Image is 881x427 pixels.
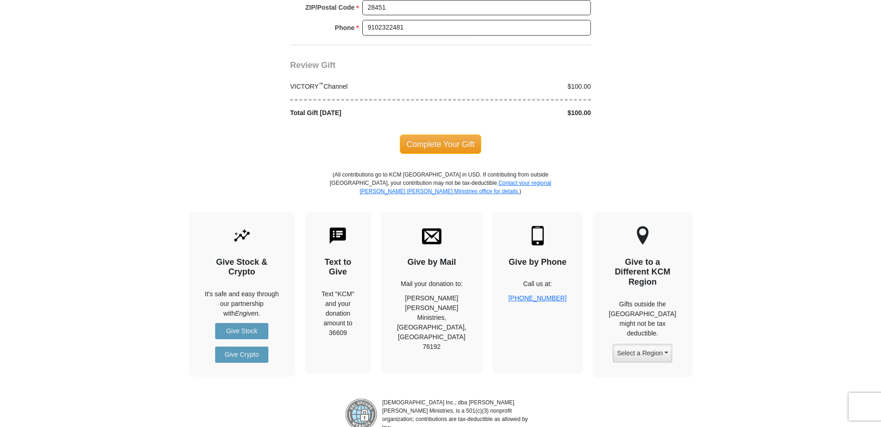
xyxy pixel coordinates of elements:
img: other-region [636,226,649,245]
a: Give Stock [215,323,268,339]
div: $100.00 [440,108,596,118]
strong: Phone [335,21,355,34]
p: It's safe and easy through our partnership with [205,289,279,318]
img: give-by-stock.svg [232,226,252,245]
h4: Give by Phone [509,257,567,268]
h4: Give by Mail [397,257,466,268]
a: Give Crypto [215,347,268,363]
div: $100.00 [440,82,596,91]
div: VICTORY Channel [285,82,441,91]
h4: Give Stock & Crypto [205,257,279,277]
img: envelope.svg [422,226,441,245]
img: text-to-give.svg [328,226,347,245]
sup: ™ [319,81,324,87]
span: Complete Your Gift [400,134,482,154]
p: [PERSON_NAME] [PERSON_NAME] Ministries, [GEOGRAPHIC_DATA], [GEOGRAPHIC_DATA] 76192 [397,293,466,352]
a: Contact your regional [PERSON_NAME] [PERSON_NAME] Ministries office for details. [360,180,551,195]
div: Text "KCM" and your donation amount to 36609 [321,289,355,338]
button: Select a Region [613,344,672,363]
strong: ZIP/Postal Code [305,1,355,14]
p: Mail your donation to: [397,279,466,289]
div: Total Gift [DATE] [285,108,441,118]
p: Call us at: [509,279,567,289]
h4: Text to Give [321,257,355,277]
p: (All contributions go to KCM [GEOGRAPHIC_DATA] in USD. If contributing from outside [GEOGRAPHIC_D... [329,171,552,212]
p: Gifts outside the [GEOGRAPHIC_DATA] might not be tax deductible. [609,299,676,338]
img: mobile.svg [528,226,547,245]
a: [PHONE_NUMBER] [509,294,567,302]
h4: Give to a Different KCM Region [609,257,676,287]
span: Review Gift [290,61,335,70]
i: Engiven. [235,310,260,317]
